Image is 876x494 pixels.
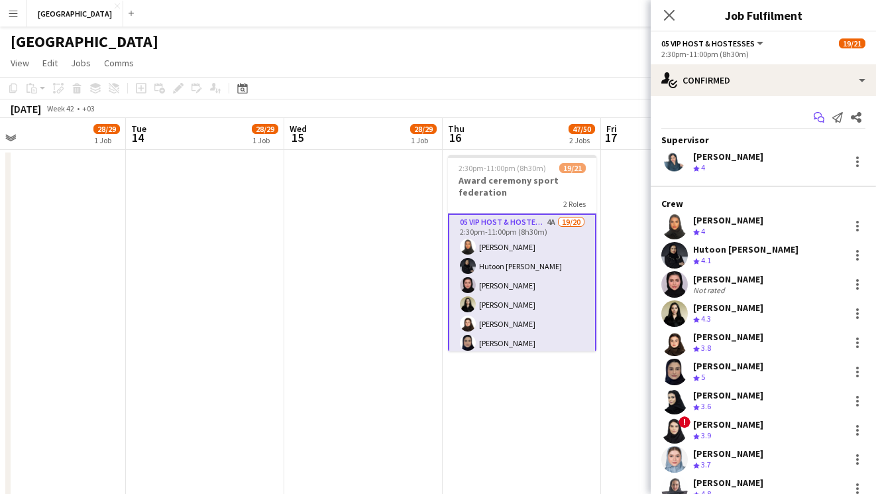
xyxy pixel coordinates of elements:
div: [PERSON_NAME] [693,302,763,314]
div: Crew [651,198,876,210]
div: [PERSON_NAME] [693,360,763,372]
div: [DATE] [11,102,41,115]
h3: Award ceremony sport federation [448,174,596,198]
app-job-card: 2:30pm-11:00pm (8h30m)19/21Award ceremony sport federation2 Roles05 VIP Host & Hostesses4A19/202:... [448,155,596,351]
a: Edit [37,54,63,72]
span: Thu [448,123,465,135]
span: 17 [604,130,617,145]
div: Hutoon [PERSON_NAME] [693,243,798,255]
span: 05 VIP Host & Hostesses [661,38,755,48]
span: 14 [129,130,146,145]
span: Wed [290,123,307,135]
span: 28/29 [93,124,120,134]
div: [PERSON_NAME] [693,448,763,460]
span: 3.6 [701,401,711,411]
div: [PERSON_NAME] [693,389,763,401]
div: Not rated [693,285,728,295]
span: 4.3 [701,314,711,324]
h1: [GEOGRAPHIC_DATA] [11,32,158,52]
h3: Job Fulfilment [651,7,876,24]
div: [PERSON_NAME] [693,477,763,489]
span: Fri [606,123,617,135]
span: 16 [446,130,465,145]
div: [PERSON_NAME] [693,418,763,430]
span: Week 42 [44,103,77,113]
span: 28/29 [252,124,278,134]
span: 3.8 [701,343,711,353]
span: 4 [701,162,705,172]
a: Jobs [66,54,96,72]
span: 19/21 [839,38,865,48]
div: [PERSON_NAME] [693,331,763,343]
span: View [11,57,29,69]
div: 1 Job [411,135,436,145]
span: 3.7 [701,460,711,469]
div: [PERSON_NAME] [693,151,763,162]
span: Tue [131,123,146,135]
a: View [5,54,34,72]
div: 2:30pm-11:00pm (8h30m) [661,49,865,59]
span: Jobs [71,57,91,69]
a: Comms [99,54,139,72]
button: [GEOGRAPHIC_DATA] [27,1,123,27]
span: Edit [42,57,58,69]
span: 2 Roles [563,199,586,209]
div: 2 Jobs [569,135,594,145]
span: 5 [701,372,705,382]
button: 05 VIP Host & Hostesses [661,38,765,48]
span: 3.9 [701,430,711,440]
div: Confirmed [651,64,876,96]
div: [PERSON_NAME] [693,273,763,285]
div: 1 Job [94,135,119,145]
span: 15 [288,130,307,145]
span: 2:30pm-11:00pm (8h30m) [459,163,546,173]
div: 1 Job [252,135,278,145]
span: 19/21 [559,163,586,173]
div: +03 [82,103,95,113]
span: 4 [701,226,705,236]
div: Supervisor [651,134,876,146]
span: Comms [104,57,134,69]
span: ! [679,416,690,428]
div: [PERSON_NAME] [693,214,763,226]
span: 4.1 [701,255,711,265]
span: 28/29 [410,124,437,134]
span: 47/50 [569,124,595,134]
